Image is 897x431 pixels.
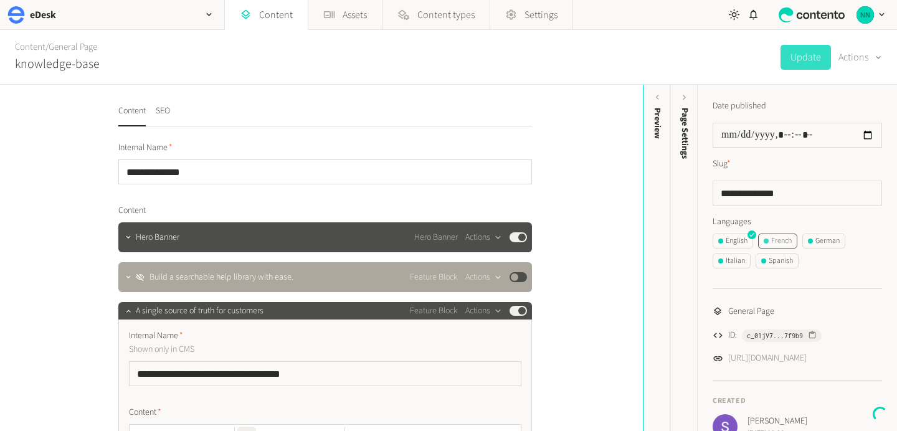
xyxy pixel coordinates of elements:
[758,234,797,249] button: French
[156,105,170,126] button: SEO
[713,253,751,268] button: Italian
[838,45,882,70] button: Actions
[802,234,845,249] button: German
[747,330,803,341] span: c_01jV7...7f9b9
[118,105,146,126] button: Content
[118,141,173,154] span: Internal Name
[410,271,458,284] span: Feature Block
[149,271,293,284] span: Build a searchable help library with ease.
[465,270,502,285] button: Actions
[465,230,502,245] button: Actions
[7,6,25,24] img: eDesk
[857,6,874,24] img: Nikola Nikolov
[761,255,793,267] div: Spanish
[49,40,97,54] a: General Page
[747,415,807,428] span: [PERSON_NAME]
[129,406,161,419] span: Content
[713,158,731,171] label: Slug
[742,329,822,342] button: c_01jV7...7f9b9
[713,100,766,113] label: Date published
[30,7,56,22] h2: eDesk
[728,329,737,342] span: ID:
[756,253,799,268] button: Spanish
[713,215,882,229] label: Languages
[764,235,792,247] div: French
[781,45,831,70] button: Update
[118,204,146,217] span: Content
[718,235,747,247] div: English
[524,7,558,22] span: Settings
[414,231,458,244] span: Hero Banner
[45,40,49,54] span: /
[718,255,745,267] div: Italian
[15,55,100,73] h2: knowledge-base
[410,305,458,318] span: Feature Block
[15,40,45,54] a: Content
[713,395,882,407] h4: Created
[651,108,664,139] div: Preview
[808,235,840,247] div: German
[417,7,475,22] span: Content types
[136,231,179,244] span: Hero Banner
[465,303,502,318] button: Actions
[129,343,412,356] p: Shown only in CMS
[728,305,774,318] span: General Page
[713,234,753,249] button: English
[728,352,807,365] a: [URL][DOMAIN_NAME]
[136,305,263,318] span: A single source of truth for customers
[129,329,183,343] span: Internal Name
[678,108,691,159] span: Page Settings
